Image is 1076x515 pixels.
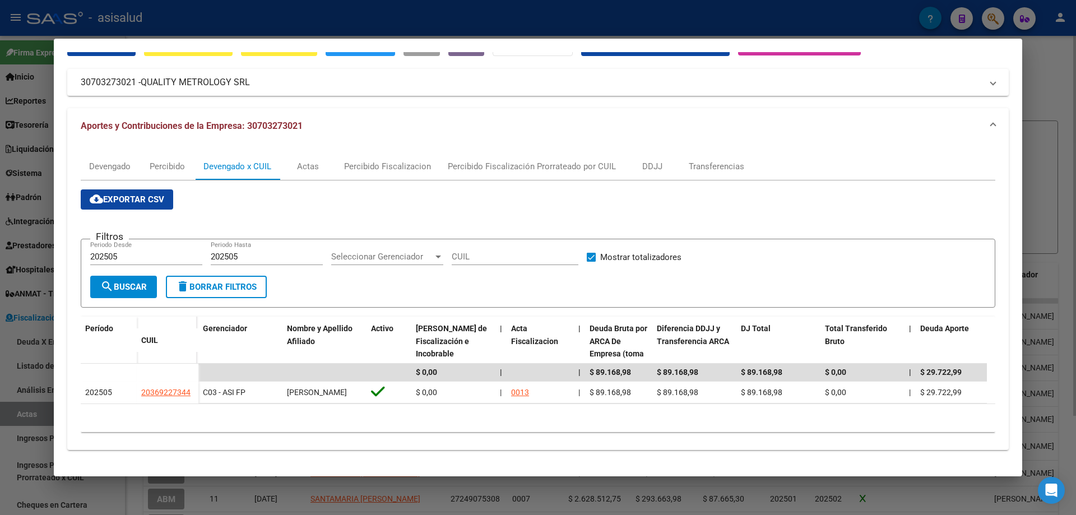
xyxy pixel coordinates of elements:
[511,386,529,399] div: 0013
[81,76,982,89] mat-panel-title: 30703273021 -
[81,189,173,210] button: Exportar CSV
[297,160,319,173] div: Actas
[331,252,433,262] span: Seleccionar Gerenciador
[137,328,198,352] datatable-header-cell: CUIL
[416,388,437,397] span: $ 0,00
[448,160,616,173] div: Percibido Fiscalización Prorrateado por CUIL
[511,324,558,346] span: Acta Fiscalizacion
[81,317,137,364] datatable-header-cell: Período
[367,317,411,392] datatable-header-cell: Activo
[203,324,247,333] span: Gerenciador
[736,317,820,392] datatable-header-cell: DJ Total
[590,324,647,384] span: Deuda Bruta por ARCA De Empresa (toma en cuenta todos los afiliados)
[652,317,736,392] datatable-header-cell: Diferencia DDJJ y Transferencia ARCA
[85,388,112,397] span: 202505
[150,160,185,173] div: Percibido
[909,388,911,397] span: |
[657,368,698,377] span: $ 89.168,98
[85,324,113,333] span: Período
[67,108,1009,144] mat-expansion-panel-header: Aportes y Contribuciones de la Empresa: 30703273021
[495,317,507,392] datatable-header-cell: |
[657,388,698,397] span: $ 89.168,98
[141,336,158,345] span: CUIL
[500,388,502,397] span: |
[141,388,191,397] span: 20369227344
[825,368,846,377] span: $ 0,00
[1038,477,1065,504] div: Open Intercom Messenger
[909,368,911,377] span: |
[820,317,905,392] datatable-header-cell: Total Transferido Bruto
[741,368,782,377] span: $ 89.168,98
[657,324,729,346] span: Diferencia DDJJ y Transferencia ARCA
[416,324,487,359] span: [PERSON_NAME] de Fiscalización e Incobrable
[411,317,495,392] datatable-header-cell: Deuda Bruta Neto de Fiscalización e Incobrable
[585,317,652,392] datatable-header-cell: Deuda Bruta por ARCA De Empresa (toma en cuenta todos los afiliados)
[578,388,580,397] span: |
[90,194,164,205] span: Exportar CSV
[81,120,303,131] span: Aportes y Contribuciones de la Empresa: 30703273021
[166,276,267,298] button: Borrar Filtros
[176,280,189,293] mat-icon: delete
[493,35,573,56] button: Organismos Ext.
[100,282,147,292] span: Buscar
[90,276,157,298] button: Buscar
[642,160,662,173] div: DDJJ
[344,160,431,173] div: Percibido Fiscalizacion
[741,324,771,333] span: DJ Total
[590,368,631,377] span: $ 89.168,98
[578,324,581,333] span: |
[578,368,581,377] span: |
[920,388,962,397] span: $ 29.722,99
[90,230,129,243] h3: Filtros
[500,368,502,377] span: |
[689,160,744,173] div: Transferencias
[67,144,1009,450] div: Aportes y Contribuciones de la Empresa: 30703273021
[905,317,916,392] datatable-header-cell: |
[416,368,437,377] span: $ 0,00
[141,76,250,89] span: QUALITY METROLOGY SRL
[203,388,245,397] span: C03 - ASI FP
[909,324,911,333] span: |
[825,388,846,397] span: $ 0,00
[89,160,131,173] div: Devengado
[203,160,271,173] div: Devengado x CUIL
[90,192,103,206] mat-icon: cloud_download
[600,250,681,264] span: Mostrar totalizadores
[287,388,347,397] span: [PERSON_NAME]
[198,317,282,392] datatable-header-cell: Gerenciador
[67,69,1009,96] mat-expansion-panel-header: 30703273021 -QUALITY METROLOGY SRL
[920,368,962,377] span: $ 29.722,99
[507,317,574,392] datatable-header-cell: Acta Fiscalizacion
[741,388,782,397] span: $ 89.168,98
[100,280,114,293] mat-icon: search
[287,324,353,346] span: Nombre y Apellido Afiliado
[574,317,585,392] datatable-header-cell: |
[282,317,367,392] datatable-header-cell: Nombre y Apellido Afiliado
[825,324,887,346] span: Total Transferido Bruto
[371,324,393,333] span: Activo
[590,388,631,397] span: $ 89.168,98
[920,324,969,333] span: Deuda Aporte
[176,282,257,292] span: Borrar Filtros
[500,324,502,333] span: |
[916,317,1000,392] datatable-header-cell: Deuda Aporte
